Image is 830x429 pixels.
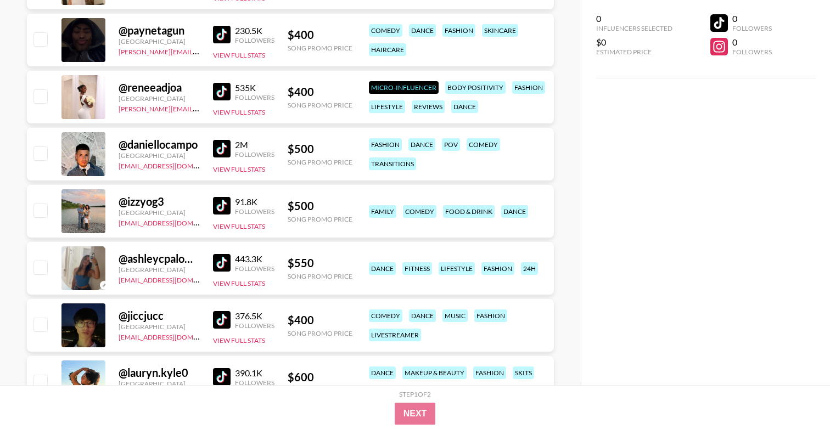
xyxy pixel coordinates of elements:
[119,274,229,284] a: [EMAIL_ADDRESS][DOMAIN_NAME]
[288,158,352,166] div: Song Promo Price
[442,138,460,151] div: pov
[213,279,265,287] button: View Full Stats
[119,94,200,103] div: [GEOGRAPHIC_DATA]
[119,81,200,94] div: @ reneeadjoa
[235,253,274,264] div: 443.3K
[119,217,229,227] a: [EMAIL_ADDRESS][DOMAIN_NAME]
[369,366,396,379] div: dance
[119,380,200,388] div: [GEOGRAPHIC_DATA]
[409,24,436,37] div: dance
[119,37,200,46] div: [GEOGRAPHIC_DATA]
[288,370,352,384] div: $ 600
[213,26,231,43] img: TikTok
[235,150,274,159] div: Followers
[369,262,396,275] div: dance
[439,262,475,275] div: lifestyle
[119,46,281,56] a: [PERSON_NAME][EMAIL_ADDRESS][DOMAIN_NAME]
[213,165,265,173] button: View Full Stats
[119,208,200,217] div: [GEOGRAPHIC_DATA]
[235,311,274,321] div: 376.5K
[119,323,200,331] div: [GEOGRAPHIC_DATA]
[288,215,352,223] div: Song Promo Price
[442,309,468,322] div: music
[369,24,402,37] div: comedy
[235,368,274,379] div: 390.1K
[235,379,274,387] div: Followers
[399,390,431,398] div: Step 1 of 2
[369,100,405,113] div: lifestyle
[213,197,231,214] img: TikTok
[213,368,231,386] img: TikTok
[445,81,506,94] div: body positivity
[213,140,231,157] img: TikTok
[596,48,672,56] div: Estimated Price
[473,366,506,379] div: fashion
[443,205,495,218] div: food & drink
[119,195,200,208] div: @ izzyog3
[235,207,274,216] div: Followers
[403,205,436,218] div: comedy
[235,25,274,36] div: 230.5K
[119,252,200,266] div: @ ashleycpalomino
[369,81,439,94] div: Micro-Influencer
[119,103,281,113] a: [PERSON_NAME][EMAIL_ADDRESS][DOMAIN_NAME]
[412,100,445,113] div: reviews
[213,311,231,329] img: TikTok
[288,256,352,270] div: $ 550
[119,24,200,37] div: @ paynetagun
[596,13,672,24] div: 0
[288,329,352,337] div: Song Promo Price
[442,24,475,37] div: fashion
[213,336,265,345] button: View Full Stats
[775,374,817,416] iframe: Drift Widget Chat Controller
[119,151,200,160] div: [GEOGRAPHIC_DATA]
[235,93,274,101] div: Followers
[213,108,265,116] button: View Full Stats
[288,44,352,52] div: Song Promo Price
[369,309,402,322] div: comedy
[409,309,436,322] div: dance
[119,366,200,380] div: @ lauryn.kyle0
[288,85,352,99] div: $ 400
[119,266,200,274] div: [GEOGRAPHIC_DATA]
[235,321,274,330] div: Followers
[369,43,406,56] div: haircare
[235,264,274,273] div: Followers
[395,403,436,425] button: Next
[732,13,772,24] div: 0
[408,138,435,151] div: dance
[474,309,507,322] div: fashion
[732,48,772,56] div: Followers
[596,37,672,48] div: $0
[288,101,352,109] div: Song Promo Price
[288,272,352,280] div: Song Promo Price
[235,196,274,207] div: 91.8K
[235,82,274,93] div: 535K
[369,205,396,218] div: family
[513,366,534,379] div: skits
[288,28,352,42] div: $ 400
[369,157,416,170] div: transitions
[213,254,231,272] img: TikTok
[482,24,518,37] div: skincare
[369,138,402,151] div: fashion
[288,313,352,327] div: $ 400
[288,199,352,213] div: $ 500
[119,309,200,323] div: @ jiccjucc
[119,160,229,170] a: [EMAIL_ADDRESS][DOMAIN_NAME]
[369,329,421,341] div: livestreamer
[288,142,352,156] div: $ 500
[402,366,467,379] div: makeup & beauty
[119,331,229,341] a: [EMAIL_ADDRESS][DOMAIN_NAME]
[467,138,500,151] div: comedy
[512,81,545,94] div: fashion
[596,24,672,32] div: Influencers Selected
[402,262,432,275] div: fitness
[732,37,772,48] div: 0
[235,36,274,44] div: Followers
[213,222,265,230] button: View Full Stats
[481,262,514,275] div: fashion
[235,139,274,150] div: 2M
[451,100,478,113] div: dance
[521,262,538,275] div: 24h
